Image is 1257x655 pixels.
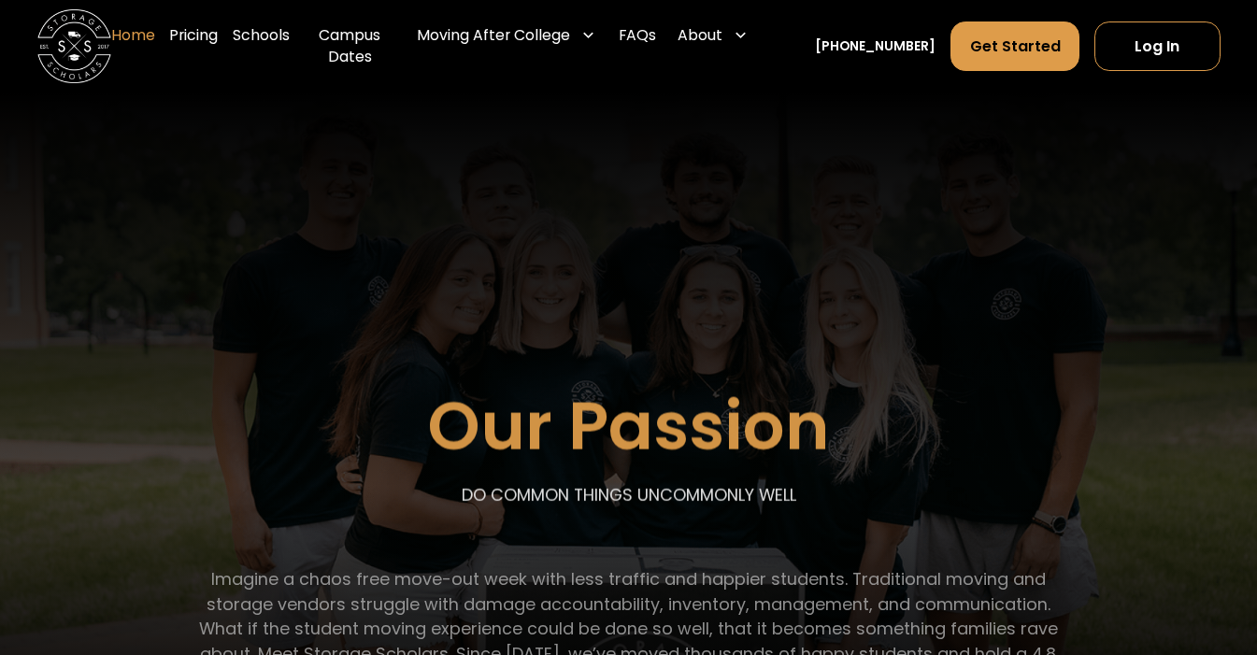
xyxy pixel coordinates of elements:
[305,9,395,83] a: Campus Dates
[428,389,830,462] h1: Our Passion
[233,9,290,83] a: Schools
[37,9,111,83] img: Storage Scholars main logo
[111,9,155,83] a: Home
[950,21,1080,71] a: Get Started
[1094,21,1220,71] a: Log In
[37,9,111,83] a: home
[678,24,722,47] div: About
[169,9,218,83] a: Pricing
[670,9,755,61] div: About
[409,9,603,61] div: Moving After College
[619,9,656,83] a: FAQs
[417,24,570,47] div: Moving After College
[815,36,936,56] a: [PHONE_NUMBER]
[462,483,796,508] p: DO COMMON THINGS UNCOMMONLY WELL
